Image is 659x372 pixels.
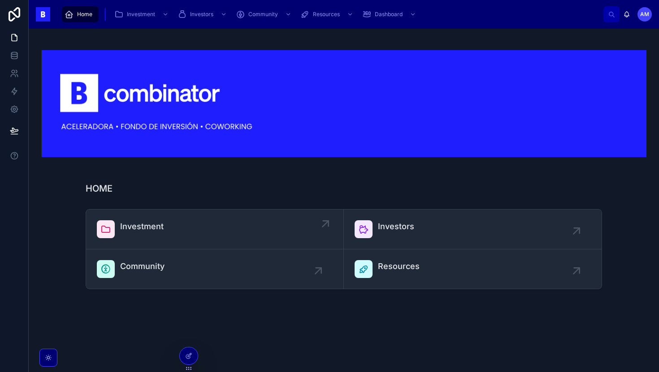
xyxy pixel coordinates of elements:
[120,260,165,273] span: Community
[378,220,414,233] span: Investors
[62,6,99,22] a: Home
[360,6,421,22] a: Dashboard
[375,11,403,18] span: Dashboard
[640,11,649,18] span: AM
[233,6,296,22] a: Community
[190,11,213,18] span: Investors
[378,260,420,273] span: Resources
[127,11,155,18] span: Investment
[248,11,278,18] span: Community
[344,249,602,289] a: Resources
[120,220,164,233] span: Investment
[36,7,50,21] img: App logo
[112,6,173,22] a: Investment
[298,6,358,22] a: Resources
[41,50,646,157] img: 18445-Captura-de-Pantalla-2024-03-07-a-las-17.49.44.png
[86,249,344,289] a: Community
[57,4,603,24] div: scrollable content
[175,6,231,22] a: Investors
[344,210,602,249] a: Investors
[86,182,113,195] h1: HOME
[77,11,92,18] span: Home
[86,210,344,249] a: Investment
[313,11,340,18] span: Resources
